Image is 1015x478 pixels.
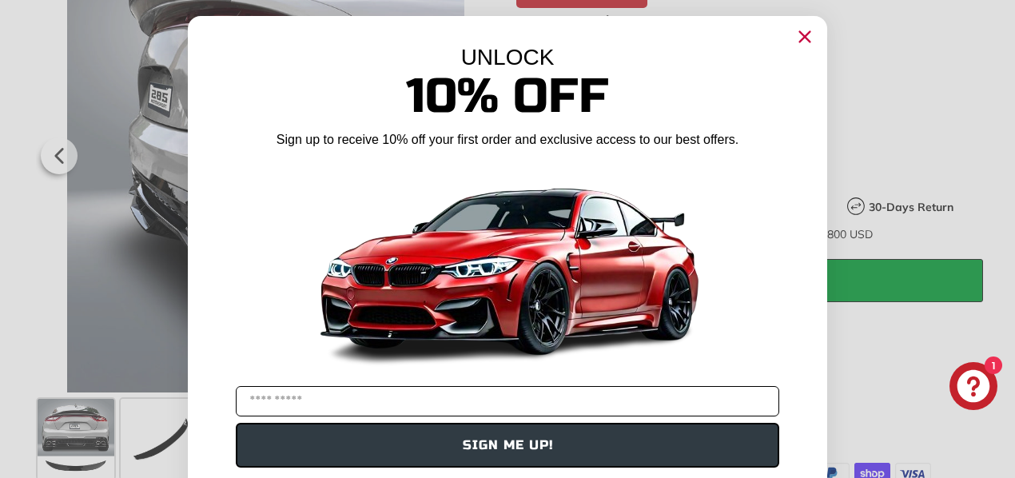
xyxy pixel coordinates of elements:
[792,24,818,50] button: Close dialog
[308,155,707,380] img: Banner showing BMW 4 Series Body kit
[945,362,1002,414] inbox-online-store-chat: Shopify online store chat
[277,133,738,146] span: Sign up to receive 10% off your first order and exclusive access to our best offers.
[406,67,609,125] span: 10% Off
[236,423,779,468] button: SIGN ME UP!
[461,45,555,70] span: UNLOCK
[236,386,779,416] input: YOUR EMAIL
